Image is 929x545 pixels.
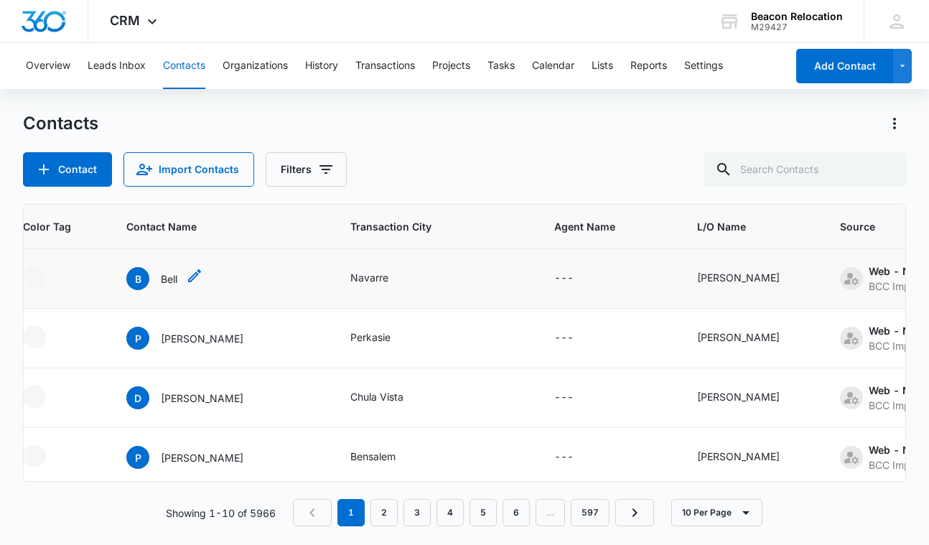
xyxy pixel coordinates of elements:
[266,152,347,187] button: Filters
[554,389,599,406] div: Agent Name - - Select to Edit Field
[751,22,843,32] div: account id
[126,386,269,409] div: Contact Name - Danek - Select to Edit Field
[554,270,599,287] div: Agent Name - - Select to Edit Field
[571,499,610,526] a: Page 597
[126,327,269,350] div: Contact Name - Pontarelli - Select to Edit Field
[110,13,140,28] span: CRM
[554,389,574,406] div: ---
[223,43,288,89] button: Organizations
[350,389,429,406] div: Transaction City - Chula Vista - Select to Edit Field
[532,43,574,89] button: Calendar
[350,449,396,464] div: Bensalem
[697,270,780,285] div: [PERSON_NAME]
[592,43,613,89] button: Lists
[554,330,574,347] div: ---
[503,499,530,526] a: Page 6
[615,499,654,526] a: Next Page
[126,446,269,469] div: Contact Name - Phillips - Select to Edit Field
[554,449,574,466] div: ---
[126,386,149,409] span: D
[126,219,295,234] span: Contact Name
[161,271,177,287] p: Bell
[432,43,470,89] button: Projects
[161,450,243,465] p: [PERSON_NAME]
[697,449,780,464] div: [PERSON_NAME]
[487,43,515,89] button: Tasks
[161,331,243,346] p: [PERSON_NAME]
[697,389,806,406] div: L/O Name - Caleb Zhao - Select to Edit Field
[697,330,806,347] div: L/O Name - Mark Quinn - Select to Edit Field
[23,152,112,187] button: Add Contact
[751,11,843,22] div: account name
[883,112,906,135] button: Actions
[796,49,893,83] button: Add Contact
[350,270,388,285] div: Navarre
[697,219,806,234] span: L/O Name
[697,389,780,404] div: [PERSON_NAME]
[554,219,663,234] span: Agent Name
[470,499,497,526] a: Page 5
[126,267,149,290] span: B
[697,449,806,466] div: L/O Name - Jay Arnold - Select to Edit Field
[23,219,71,234] span: Color Tag
[350,330,416,347] div: Transaction City - Perkasie - Select to Edit Field
[126,267,203,290] div: Contact Name - Bell - Select to Edit Field
[166,506,276,521] p: Showing 1-10 of 5966
[126,327,149,350] span: P
[23,266,72,289] div: - - Select to Edit Field
[403,499,431,526] a: Page 3
[697,330,780,345] div: [PERSON_NAME]
[370,499,398,526] a: Page 2
[355,43,415,89] button: Transactions
[671,499,762,526] button: 10 Per Page
[630,43,667,89] button: Reports
[554,270,574,287] div: ---
[697,270,806,287] div: L/O Name - Jade Barnett - Select to Edit Field
[704,152,906,187] input: Search Contacts
[437,499,464,526] a: Page 4
[123,152,254,187] button: Import Contacts
[88,43,146,89] button: Leads Inbox
[554,449,599,466] div: Agent Name - - Select to Edit Field
[23,113,98,134] h1: Contacts
[305,43,338,89] button: History
[350,330,391,345] div: Perkasie
[23,385,72,408] div: - - Select to Edit Field
[350,219,520,234] span: Transaction City
[163,43,205,89] button: Contacts
[554,330,599,347] div: Agent Name - - Select to Edit Field
[350,389,403,404] div: Chula Vista
[350,270,414,287] div: Transaction City - Navarre - Select to Edit Field
[337,499,365,526] em: 1
[23,325,72,348] div: - - Select to Edit Field
[161,391,243,406] p: [PERSON_NAME]
[26,43,70,89] button: Overview
[293,499,654,526] nav: Pagination
[350,449,421,466] div: Transaction City - Bensalem - Select to Edit Field
[684,43,723,89] button: Settings
[126,446,149,469] span: P
[23,444,72,467] div: - - Select to Edit Field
